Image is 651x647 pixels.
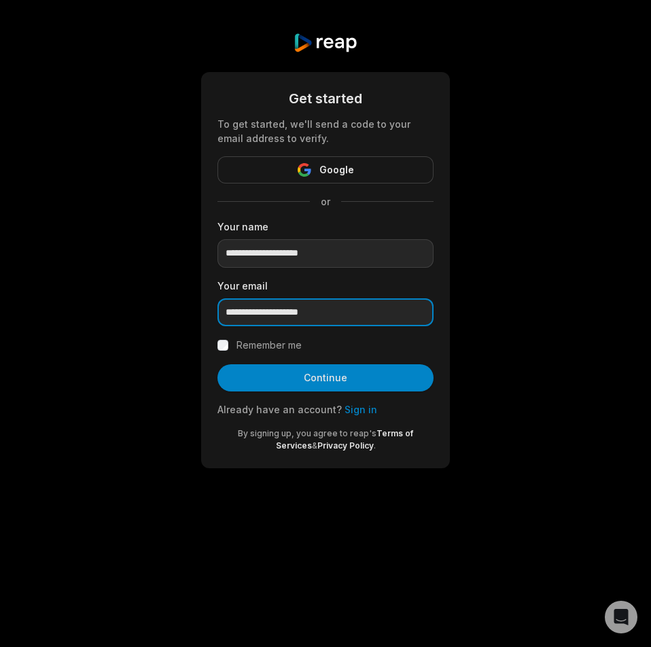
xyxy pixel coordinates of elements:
a: Sign in [345,404,377,415]
button: Continue [217,364,434,391]
div: Open Intercom Messenger [605,601,637,633]
span: . [374,440,376,451]
img: reap [293,33,357,53]
div: To get started, we'll send a code to your email address to verify. [217,117,434,145]
label: Your name [217,220,434,234]
span: & [312,440,317,451]
span: By signing up, you agree to reap's [238,428,376,438]
div: Get started [217,88,434,109]
span: Google [319,162,354,178]
label: Remember me [236,337,302,353]
span: Already have an account? [217,404,342,415]
label: Your email [217,279,434,293]
a: Privacy Policy [317,440,374,451]
button: Google [217,156,434,183]
span: or [310,194,341,209]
